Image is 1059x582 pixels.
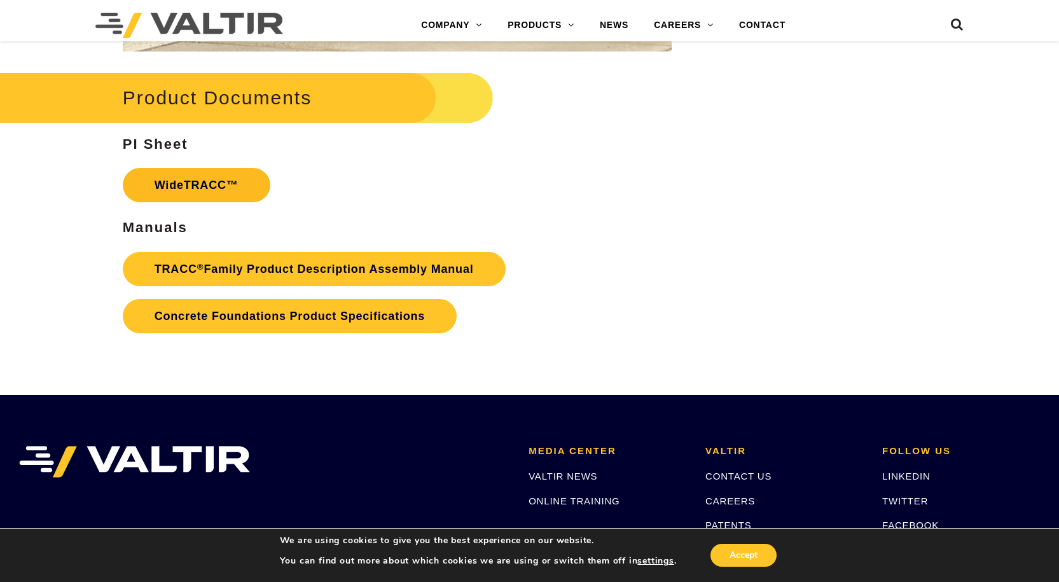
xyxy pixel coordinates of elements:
[95,13,283,38] img: Valtir
[710,544,777,567] button: Accept
[705,520,752,530] a: PATENTS
[280,535,677,546] p: We are using cookies to give you the best experience on our website.
[529,471,597,482] a: VALTIR NEWS
[408,13,495,38] a: COMPANY
[882,471,931,482] a: LINKEDIN
[123,219,188,235] strong: Manuals
[19,446,250,478] img: VALTIR
[705,446,863,457] h2: VALTIR
[705,471,772,482] a: CONTACT US
[637,555,674,567] button: settings
[495,13,587,38] a: PRODUCTS
[280,555,677,567] p: You can find out more about which cookies we are using or switch them off in .
[197,262,204,272] sup: ®
[641,13,726,38] a: CAREERS
[587,13,641,38] a: NEWS
[882,495,928,506] a: TWITTER
[123,136,188,152] strong: PI Sheet
[882,446,1040,457] h2: FOLLOW US
[123,168,270,202] a: WideTRACC™
[123,299,457,333] a: Concrete Foundations Product Specifications
[726,13,798,38] a: CONTACT
[529,446,686,457] h2: MEDIA CENTER
[529,495,619,506] a: ONLINE TRAINING
[882,520,939,530] a: FACEBOOK
[123,252,506,286] a: TRACC®Family Product Description Assembly Manual
[705,495,755,506] a: CAREERS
